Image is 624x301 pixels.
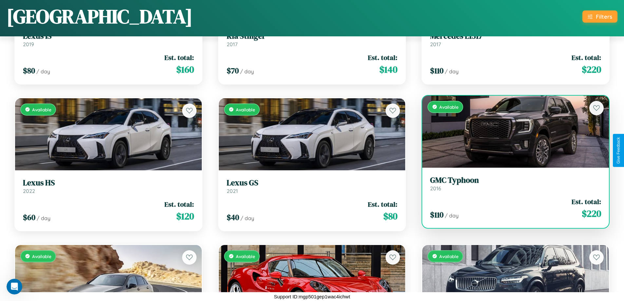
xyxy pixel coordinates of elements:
div: Give Feedback [616,137,621,164]
span: $ 60 [23,212,35,223]
span: Est. total: [572,53,601,62]
span: $ 160 [176,63,194,76]
span: Available [32,254,51,259]
span: $ 80 [23,65,35,76]
h3: GMC Typhoon [430,176,601,185]
span: / day [240,68,254,75]
span: / day [37,215,50,221]
h3: Lexus GS [227,178,398,188]
span: $ 220 [582,207,601,220]
span: $ 40 [227,212,239,223]
span: Est. total: [368,53,397,62]
span: / day [36,68,50,75]
span: $ 140 [379,63,397,76]
a: Kia Stinger2017 [227,31,398,47]
button: Filters [582,10,617,23]
h1: [GEOGRAPHIC_DATA] [7,3,193,30]
h3: Lexus IS [23,31,194,41]
span: $ 110 [430,209,444,220]
p: Support ID: mgp501gep1wac4ichwt [274,292,350,301]
span: Est. total: [164,53,194,62]
span: 2022 [23,188,35,194]
a: Lexus HS2022 [23,178,194,194]
iframe: Intercom live chat [7,279,22,294]
span: 2021 [227,188,238,194]
span: $ 220 [582,63,601,76]
span: Available [236,107,255,112]
span: Available [236,254,255,259]
span: Est. total: [368,199,397,209]
a: Lexus GS2021 [227,178,398,194]
h3: Kia Stinger [227,31,398,41]
span: 2017 [430,41,441,47]
span: 2017 [227,41,237,47]
span: $ 120 [176,210,194,223]
span: $ 110 [430,65,444,76]
span: / day [445,68,459,75]
span: Available [439,104,459,110]
h3: Mercedes L1317 [430,31,601,41]
h3: Lexus HS [23,178,194,188]
span: / day [445,212,459,219]
a: Mercedes L13172017 [430,31,601,47]
span: Available [32,107,51,112]
div: Filters [596,13,612,20]
span: Available [439,254,459,259]
a: GMC Typhoon2016 [430,176,601,192]
a: Lexus IS2019 [23,31,194,47]
span: 2016 [430,185,441,192]
span: 2019 [23,41,34,47]
span: Est. total: [164,199,194,209]
span: Est. total: [572,197,601,206]
span: / day [240,215,254,221]
span: $ 70 [227,65,239,76]
span: $ 80 [383,210,397,223]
